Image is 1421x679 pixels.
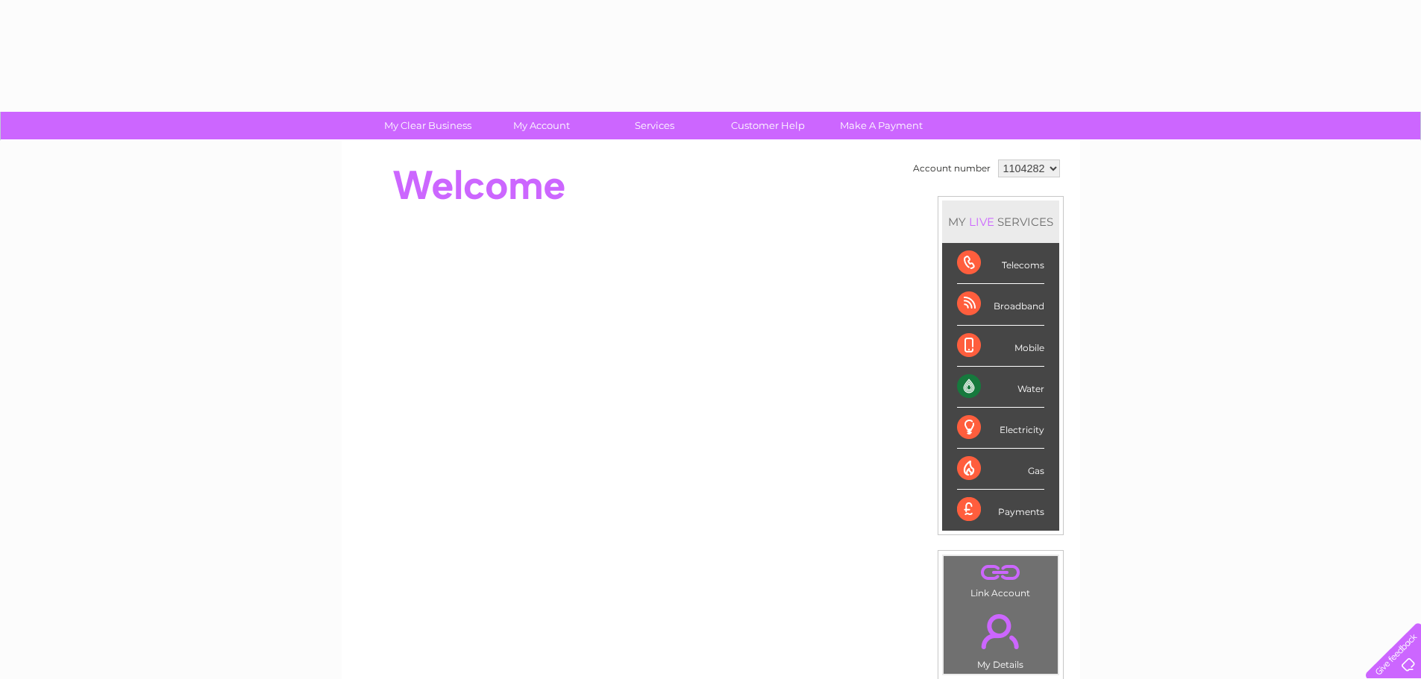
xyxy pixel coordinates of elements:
[957,449,1044,490] div: Gas
[593,112,716,139] a: Services
[366,112,489,139] a: My Clear Business
[706,112,829,139] a: Customer Help
[957,243,1044,284] div: Telecoms
[480,112,603,139] a: My Account
[943,601,1058,675] td: My Details
[947,560,1054,586] a: .
[909,156,994,181] td: Account number
[943,555,1058,602] td: Link Account
[957,326,1044,367] div: Mobile
[820,112,943,139] a: Make A Payment
[957,490,1044,530] div: Payments
[947,605,1054,657] a: .
[966,215,997,229] div: LIVE
[957,367,1044,408] div: Water
[957,284,1044,325] div: Broadband
[942,200,1059,243] div: MY SERVICES
[957,408,1044,449] div: Electricity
